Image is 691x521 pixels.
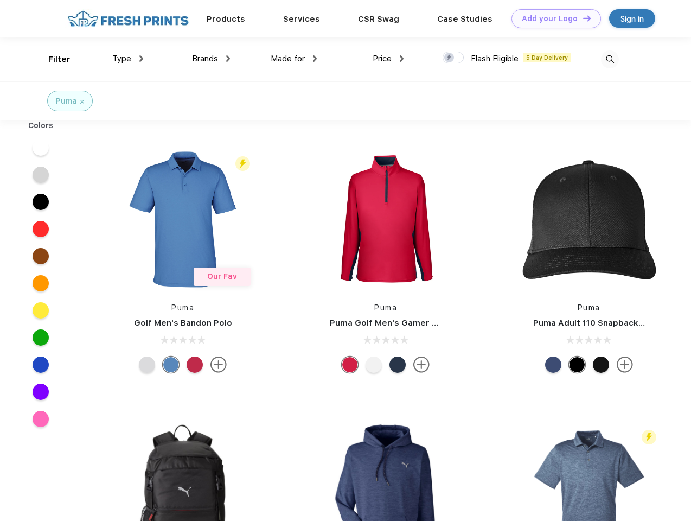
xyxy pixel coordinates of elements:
[226,55,230,62] img: dropdown.png
[517,147,661,291] img: func=resize&h=266
[545,357,561,373] div: Peacoat Qut Shd
[400,55,404,62] img: dropdown.png
[65,9,192,28] img: fo%20logo%202.webp
[171,303,194,312] a: Puma
[187,357,203,373] div: Ski Patrol
[358,14,399,24] a: CSR Swag
[112,54,131,63] span: Type
[313,147,458,291] img: func=resize&h=266
[374,303,397,312] a: Puma
[139,55,143,62] img: dropdown.png
[373,54,392,63] span: Price
[609,9,655,28] a: Sign in
[522,14,578,23] div: Add your Logo
[523,53,571,62] span: 5 Day Delivery
[366,357,382,373] div: Bright White
[80,100,84,104] img: filter_cancel.svg
[471,54,519,63] span: Flash Eligible
[342,357,358,373] div: Ski Patrol
[569,357,585,373] div: Pma Blk Pma Blk
[578,303,600,312] a: Puma
[330,318,501,328] a: Puma Golf Men's Gamer Golf Quarter-Zip
[271,54,305,63] span: Made for
[583,15,591,21] img: DT
[20,120,62,131] div: Colors
[593,357,609,373] div: Pma Blk with Pma Blk
[413,357,430,373] img: more.svg
[642,430,656,444] img: flash_active_toggle.svg
[601,50,619,68] img: desktop_search.svg
[139,357,155,373] div: High Rise
[48,53,71,66] div: Filter
[192,54,218,63] span: Brands
[617,357,633,373] img: more.svg
[235,156,250,171] img: flash_active_toggle.svg
[56,96,77,107] div: Puma
[313,55,317,62] img: dropdown.png
[620,12,644,25] div: Sign in
[111,147,255,291] img: func=resize&h=266
[134,318,232,328] a: Golf Men's Bandon Polo
[207,272,237,281] span: Our Fav
[210,357,227,373] img: more.svg
[163,357,179,373] div: Lake Blue
[207,14,245,24] a: Products
[283,14,320,24] a: Services
[389,357,406,373] div: Navy Blazer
